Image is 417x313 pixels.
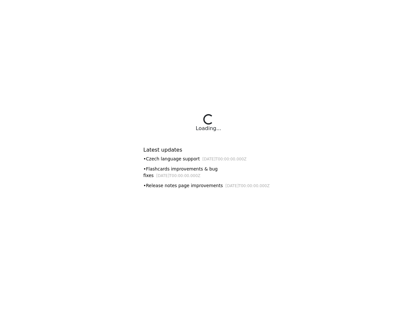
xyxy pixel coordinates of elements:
[143,156,274,162] div: • Czech language support
[143,182,274,189] div: • Release notes page improvements
[202,157,247,161] small: [DATE]T00:00:00.000Z
[143,166,274,179] div: • Flashcards improvements & bug fixes
[143,147,274,153] h6: Latest updates
[225,184,270,188] small: [DATE]T00:00:00.000Z
[156,173,201,178] small: [DATE]T00:00:00.000Z
[196,125,221,132] div: Loading...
